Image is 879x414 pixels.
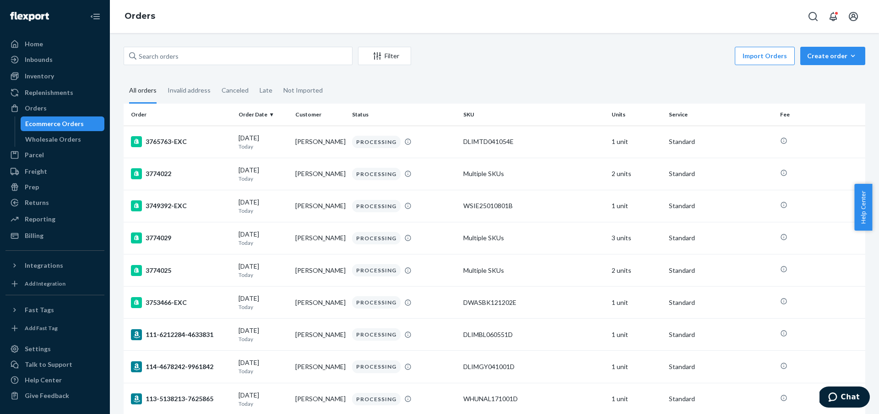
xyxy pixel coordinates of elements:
th: Units [608,104,665,126]
p: Today [239,335,288,343]
div: [DATE] [239,198,288,215]
div: Add Fast Tag [25,324,58,332]
a: Reporting [5,212,104,226]
div: [DATE] [239,133,288,150]
div: Settings [25,344,51,353]
div: 3774029 [131,232,231,243]
td: [PERSON_NAME] [292,222,348,254]
th: Order [124,104,235,126]
div: All orders [129,78,157,104]
th: Fee [776,104,865,126]
button: Open Search Box [804,7,822,26]
a: Billing [5,228,104,243]
p: Today [239,303,288,311]
div: PROCESSING [352,328,401,341]
div: Fast Tags [25,305,54,315]
div: PROCESSING [352,393,401,405]
div: PROCESSING [352,168,401,180]
div: PROCESSING [352,200,401,212]
a: Parcel [5,148,104,162]
div: Customer [295,110,345,118]
button: Open notifications [824,7,842,26]
p: Standard [669,330,773,339]
button: Help Center [854,184,872,231]
div: [DATE] [239,166,288,182]
td: 2 units [608,254,665,287]
td: 1 unit [608,190,665,222]
td: [PERSON_NAME] [292,254,348,287]
p: Today [239,207,288,215]
td: Multiple SKUs [460,222,608,254]
button: Import Orders [735,47,795,65]
button: Close Navigation [86,7,104,26]
p: Standard [669,201,773,210]
p: Today [239,239,288,247]
div: 111-6212284-4633831 [131,329,231,340]
div: Inbounds [25,55,53,64]
td: 3 units [608,222,665,254]
div: Talk to Support [25,360,72,369]
div: Canceled [222,78,249,102]
div: [DATE] [239,294,288,311]
div: PROCESSING [352,360,401,373]
td: 1 unit [608,319,665,351]
td: [PERSON_NAME] [292,287,348,319]
div: Invalid address [168,78,211,102]
p: Standard [669,169,773,178]
td: Multiple SKUs [460,254,608,287]
div: PROCESSING [352,136,401,148]
div: 114-4678242-9961842 [131,361,231,372]
td: 2 units [608,158,665,190]
button: Filter [358,47,411,65]
button: Create order [800,47,865,65]
a: Add Integration [5,276,104,291]
th: Order Date [235,104,292,126]
a: Freight [5,164,104,179]
p: Today [239,400,288,408]
div: Prep [25,182,39,192]
div: [DATE] [239,326,288,343]
div: Inventory [25,72,54,81]
p: Standard [669,394,773,403]
a: Home [5,37,104,51]
div: Integrations [25,261,63,270]
div: WHUNAL171001D [463,394,604,403]
div: Create order [807,51,858,61]
button: Fast Tags [5,303,104,317]
div: Replenishments [25,88,73,97]
div: Orders [25,104,47,113]
a: Wholesale Orders [21,132,105,147]
td: [PERSON_NAME] [292,351,348,383]
div: PROCESSING [352,296,401,309]
a: Replenishments [5,85,104,100]
a: Orders [125,11,155,21]
div: 3774022 [131,168,231,179]
div: Ecommerce Orders [25,119,84,128]
button: Give Feedback [5,388,104,403]
div: Give Feedback [25,391,69,400]
a: Prep [5,180,104,194]
div: Billing [25,231,43,240]
p: Standard [669,137,773,146]
td: 1 unit [608,351,665,383]
th: Status [348,104,460,126]
a: Add Fast Tag [5,321,104,336]
div: DLIMTD041054E [463,137,604,146]
a: Returns [5,195,104,210]
img: Flexport logo [10,12,49,21]
div: Returns [25,198,49,207]
th: Service [665,104,776,126]
a: Help Center [5,373,104,387]
div: Help Center [25,375,62,385]
div: Filter [358,51,411,61]
div: [DATE] [239,262,288,279]
div: DLIMBL060551D [463,330,604,339]
a: Inbounds [5,52,104,67]
td: Multiple SKUs [460,158,608,190]
div: Late [260,78,272,102]
p: Today [239,175,288,182]
div: PROCESSING [352,232,401,244]
div: 3774025 [131,265,231,276]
